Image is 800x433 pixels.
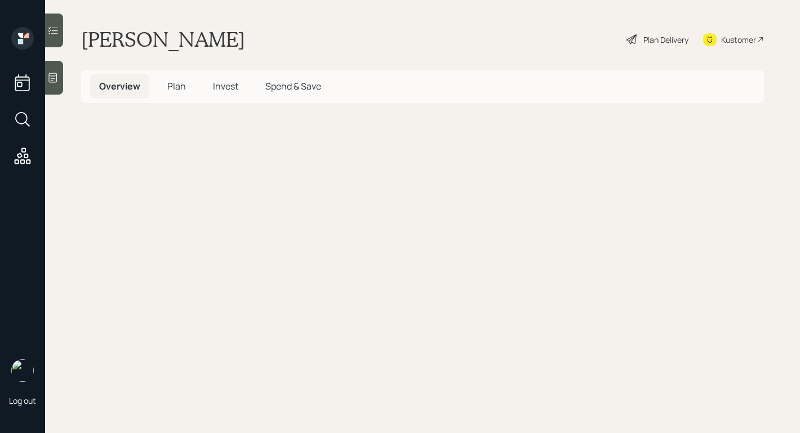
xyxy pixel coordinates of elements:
[213,80,238,92] span: Invest
[9,395,36,406] div: Log out
[81,27,245,52] h1: [PERSON_NAME]
[167,80,186,92] span: Plan
[643,34,688,46] div: Plan Delivery
[99,80,140,92] span: Overview
[721,34,756,46] div: Kustomer
[265,80,321,92] span: Spend & Save
[11,359,34,382] img: robby-grisanti-headshot.png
